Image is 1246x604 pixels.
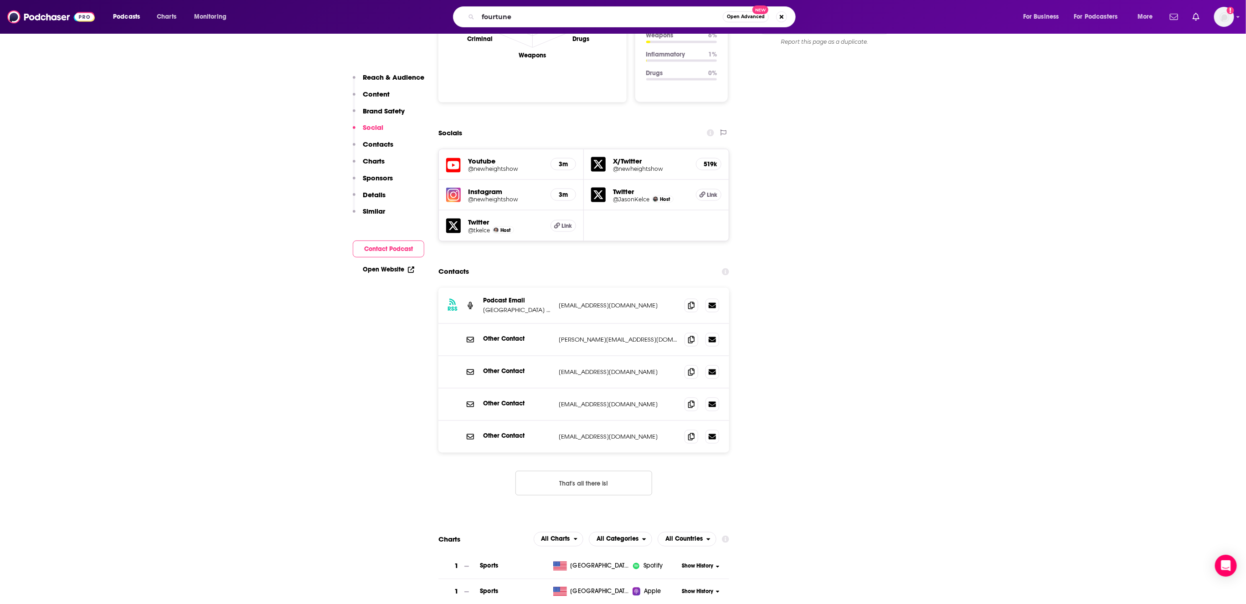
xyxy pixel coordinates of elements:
[468,218,543,226] h5: Twitter
[1214,7,1234,27] span: Logged in as Fallon.nell
[363,174,393,182] p: Sponsors
[467,35,493,43] text: Criminal
[438,554,480,579] a: 1
[1214,7,1234,27] img: User Profile
[113,10,140,23] span: Podcasts
[7,8,95,26] img: Podchaser - Follow, Share and Rate Podcasts
[550,587,633,596] a: [GEOGRAPHIC_DATA]
[455,561,459,572] h3: 1
[194,10,227,23] span: Monitoring
[756,38,893,46] div: Report this page as a duplicate.
[679,563,723,570] button: Show History
[559,369,677,376] p: [EMAIL_ADDRESS][DOMAIN_NAME]
[1017,10,1071,24] button: open menu
[353,174,393,190] button: Sponsors
[682,563,713,570] span: Show History
[559,302,677,310] p: [EMAIL_ADDRESS][DOMAIN_NAME]
[1138,10,1153,23] span: More
[107,10,152,24] button: open menu
[644,562,663,571] span: Spotify
[559,433,677,441] p: [EMAIL_ADDRESS][DOMAIN_NAME]
[353,207,385,224] button: Similar
[1131,10,1164,24] button: open menu
[704,160,714,168] h5: 519k
[363,190,386,199] p: Details
[589,532,652,547] button: open menu
[679,588,723,596] button: Show History
[468,157,543,165] h5: Youtube
[363,157,385,165] p: Charts
[658,532,716,547] h2: Countries
[613,157,689,165] h5: X/Twitter
[646,31,701,39] p: Weapons
[682,588,713,596] span: Show History
[534,532,584,547] button: open menu
[353,90,390,107] button: Content
[541,536,570,543] span: All Charts
[188,10,238,24] button: open menu
[646,69,701,77] p: Drugs
[551,220,576,232] a: Link
[550,562,633,571] a: [GEOGRAPHIC_DATA]
[363,73,424,82] p: Reach & Audience
[1023,10,1059,23] span: For Business
[483,307,551,314] p: [GEOGRAPHIC_DATA] with [PERSON_NAME] and [PERSON_NAME] Podcast Email
[752,5,769,14] span: New
[468,227,490,234] a: @tkelce
[519,51,546,59] text: Weapons
[571,562,630,571] span: United States
[363,90,390,98] p: Content
[708,69,717,77] p: 0 %
[480,562,498,570] span: Sports
[468,165,543,172] a: @newheightshow
[1227,7,1234,14] svg: Add a profile image
[483,368,551,375] p: Other Contact
[494,228,499,233] img: Travis Kelce
[653,197,658,202] img: Jason Kelce
[613,165,689,172] a: @newheightshow
[483,432,551,440] p: Other Contact
[363,266,414,273] a: Open Website
[363,123,383,132] p: Social
[707,191,717,199] span: Link
[438,535,460,544] h2: Charts
[558,160,568,168] h5: 3m
[658,532,716,547] button: open menu
[353,140,393,157] button: Contacts
[1215,555,1237,577] div: Open Intercom Messenger
[353,241,424,257] button: Contact Podcast
[353,107,405,123] button: Brand Safety
[708,31,717,39] p: 6 %
[1189,9,1203,25] a: Show notifications dropdown
[597,536,638,543] span: All Categories
[696,189,721,201] a: Link
[1214,7,1234,27] button: Show profile menu
[353,73,424,90] button: Reach & Audience
[708,51,717,58] p: 1 %
[1068,10,1131,24] button: open menu
[483,335,551,343] p: Other Contact
[571,587,630,596] span: United States
[633,562,679,571] a: iconImageSpotify
[483,400,551,408] p: Other Contact
[438,124,462,142] h2: Socials
[572,35,589,43] text: Drugs
[515,471,652,496] button: Nothing here.
[353,123,383,140] button: Social
[448,306,458,313] h3: RSS
[660,196,670,202] span: Host
[534,532,584,547] h2: Platforms
[1166,9,1182,25] a: Show notifications dropdown
[480,588,498,595] a: Sports
[462,6,804,27] div: Search podcasts, credits, & more...
[723,11,769,22] button: Open AdvancedNew
[468,196,543,203] h5: @newheightshow
[353,190,386,207] button: Details
[438,263,469,281] h2: Contacts
[613,196,649,203] a: @JasonKelce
